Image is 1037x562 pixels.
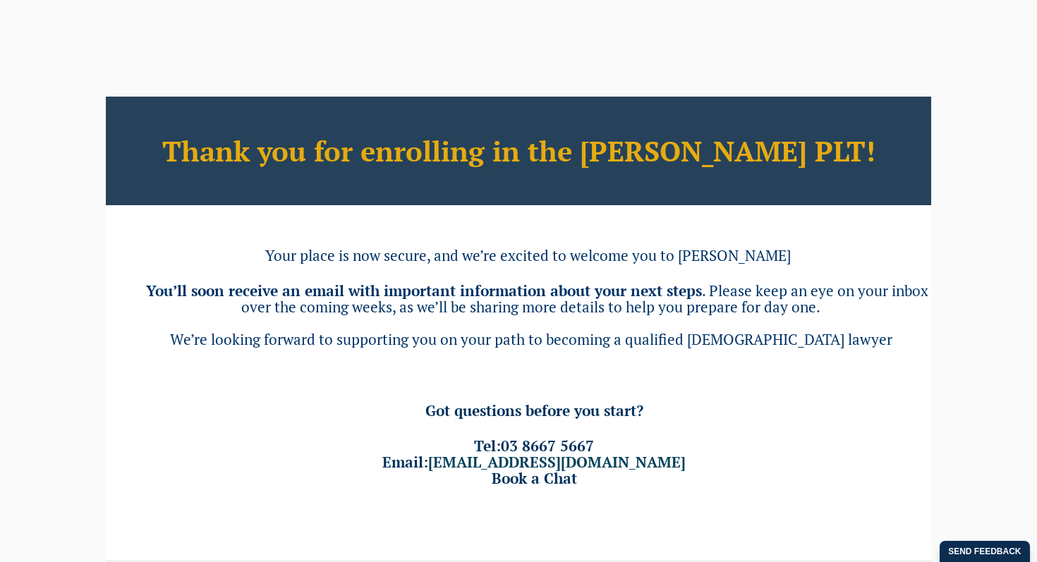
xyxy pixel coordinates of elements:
b: Thank you for enrolling in the [PERSON_NAME] PLT! [162,132,875,169]
a: 03 8667 5667 [501,436,594,456]
span: Email: [382,452,686,472]
span: . Please keep an eye on your inbox over the coming weeks, as we’ll be sharing more details to hel... [241,281,928,317]
a: Book a Chat [492,468,577,488]
span: Tel: [474,436,594,456]
span: Your place is now secure, and we’re excited to welcome you to [PERSON_NAME] [265,245,791,265]
a: [EMAIL_ADDRESS][DOMAIN_NAME] [428,452,686,472]
span: Got questions before you start? [425,401,643,420]
span: We’re looking forward to supporting you on your path to becoming a qualified [DEMOGRAPHIC_DATA] l... [170,329,892,349]
b: You’ll soon receive an email with important information about your next steps [146,281,702,300]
